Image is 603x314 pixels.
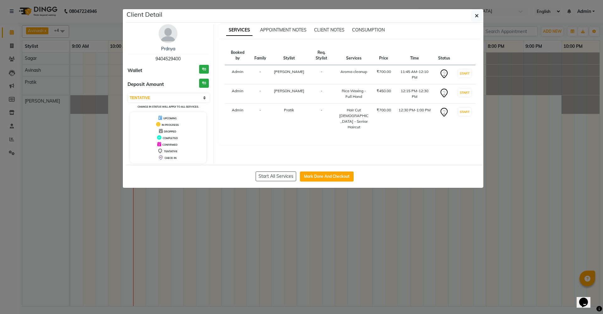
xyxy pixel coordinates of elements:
[163,137,178,140] span: COMPLETED
[251,104,270,134] td: -
[308,65,335,84] td: -
[163,117,177,120] span: UPCOMING
[395,65,434,84] td: 11:45 AM-12:10 PM
[373,46,395,65] th: Price
[377,69,391,75] div: ₹700.00
[128,81,164,88] span: Deposit Amount
[434,46,454,65] th: Status
[577,289,597,308] iframe: chat widget
[314,27,345,33] span: CLIENT NOTES
[377,107,391,113] div: ₹700.00
[274,69,304,74] span: [PERSON_NAME]
[256,171,296,181] button: Start All Services
[395,46,434,65] th: Time
[138,105,199,108] small: Change in status will apply to all services.
[199,65,209,74] h3: ₹0
[225,65,251,84] td: Admin
[300,171,354,182] button: Mark Done And Checkout
[270,46,308,65] th: Stylist
[162,123,179,126] span: IN PROGRESS
[251,84,270,104] td: -
[251,46,270,65] th: Family
[251,65,270,84] td: -
[128,67,142,74] span: Wallet
[352,27,385,33] span: CONSUMPTION
[308,104,335,134] td: -
[458,89,471,97] button: START
[308,46,335,65] th: Req. Stylist
[335,46,373,65] th: Services
[226,25,253,36] span: SERVICES
[339,69,369,75] div: Aroma cleanup
[225,84,251,104] td: Admin
[161,46,175,52] a: Prdnya
[395,104,434,134] td: 12:30 PM-1:00 PM
[127,10,162,19] h5: Client Detail
[395,84,434,104] td: 12:15 PM-12:30 PM
[199,79,209,88] h3: ₹0
[458,108,471,116] button: START
[165,156,177,160] span: CHECK-IN
[284,108,294,112] span: Pratik
[225,104,251,134] td: Admin
[164,150,177,153] span: TENTATIVE
[458,70,471,77] button: START
[377,88,391,94] div: ₹450.00
[339,88,369,99] div: Rica Waxing - Full Hand
[164,130,176,133] span: DROPPED
[274,88,304,93] span: [PERSON_NAME]
[225,46,251,65] th: Booked by
[162,143,177,146] span: CONFIRMED
[339,107,369,130] div: Hair Cut [DEMOGRAPHIC_DATA] - Seniar Haircut
[260,27,307,33] span: APPOINTMENT NOTES
[155,56,181,62] span: 9404529400
[159,24,177,43] img: avatar
[308,84,335,104] td: -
